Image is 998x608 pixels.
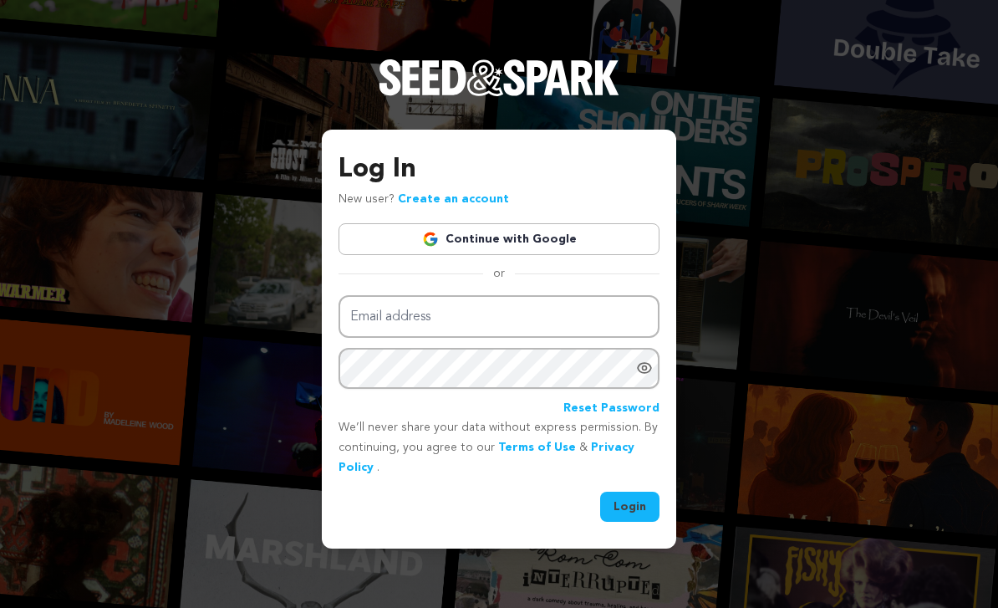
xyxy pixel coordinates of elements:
[379,59,619,96] img: Seed&Spark Logo
[422,231,439,248] img: Google logo
[339,150,659,190] h3: Log In
[339,418,659,478] p: We’ll never share your data without express permission. By continuing, you agree to our & .
[379,59,619,130] a: Seed&Spark Homepage
[636,360,653,376] a: Show password as plain text. Warning: this will display your password on the screen.
[563,399,659,419] a: Reset Password
[339,190,509,210] p: New user?
[339,223,659,255] a: Continue with Google
[398,193,509,205] a: Create an account
[498,442,576,453] a: Terms of Use
[483,265,515,282] span: or
[600,492,659,522] button: Login
[339,295,659,338] input: Email address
